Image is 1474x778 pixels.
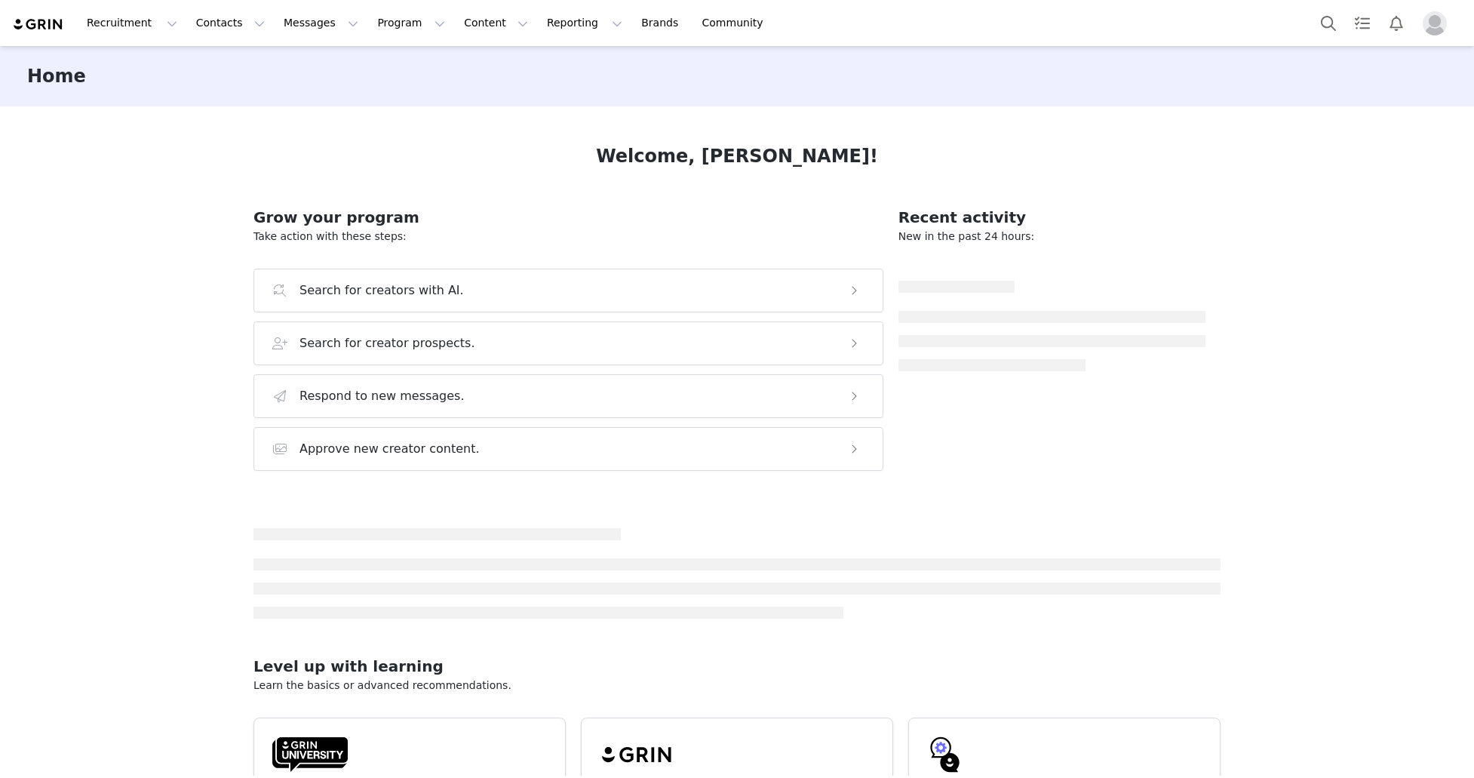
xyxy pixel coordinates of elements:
button: Search for creators with AI. [253,269,883,312]
img: grin-logo-black.svg [600,736,675,773]
h3: Search for creator prospects. [299,334,475,352]
button: Notifications [1380,6,1413,40]
button: Content [455,6,537,40]
button: Recruitment [78,6,186,40]
a: Community [693,6,779,40]
h3: Home [27,63,86,90]
h1: Welcome, [PERSON_NAME]! [596,143,878,170]
button: Profile [1414,11,1462,35]
a: Brands [632,6,692,40]
button: Program [368,6,454,40]
img: grin logo [12,17,65,32]
h3: Approve new creator content. [299,440,480,458]
p: Learn the basics or advanced recommendations. [253,678,1221,693]
h3: Respond to new messages. [299,387,465,405]
h3: Search for creators with AI. [299,281,464,300]
h2: Level up with learning [253,655,1221,678]
button: Contacts [187,6,274,40]
img: GRIN-University-Logo-Black.svg [272,736,348,773]
p: Take action with these steps: [253,229,883,244]
button: Respond to new messages. [253,374,883,418]
button: Reporting [538,6,631,40]
p: New in the past 24 hours: [898,229,1205,244]
button: Search [1312,6,1345,40]
a: Tasks [1346,6,1379,40]
button: Messages [275,6,367,40]
button: Search for creator prospects. [253,321,883,365]
button: Approve new creator content. [253,427,883,471]
h2: Recent activity [898,206,1205,229]
img: GRIN-help-icon.svg [927,736,963,773]
h2: Grow your program [253,206,883,229]
img: placeholder-profile.jpg [1423,11,1447,35]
